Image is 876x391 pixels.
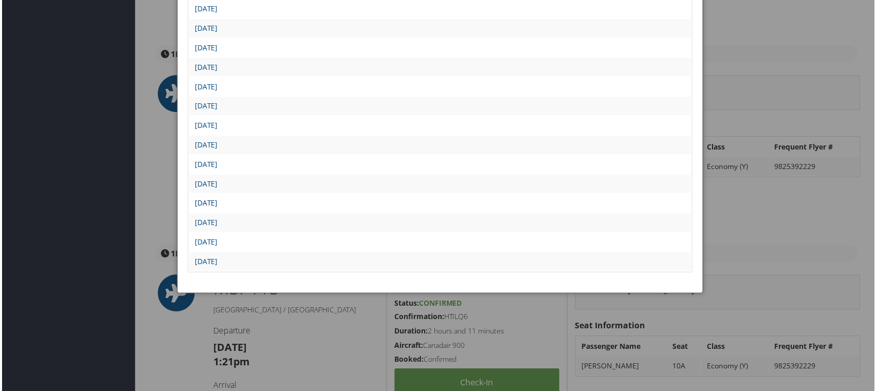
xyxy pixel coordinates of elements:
[193,238,216,248] a: [DATE]
[193,101,216,111] a: [DATE]
[193,4,216,13] a: [DATE]
[193,199,216,209] a: [DATE]
[193,23,216,33] a: [DATE]
[193,257,216,267] a: [DATE]
[193,179,216,189] a: [DATE]
[193,140,216,150] a: [DATE]
[193,62,216,72] a: [DATE]
[193,160,216,170] a: [DATE]
[193,121,216,131] a: [DATE]
[193,82,216,91] a: [DATE]
[193,43,216,52] a: [DATE]
[193,218,216,228] a: [DATE]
